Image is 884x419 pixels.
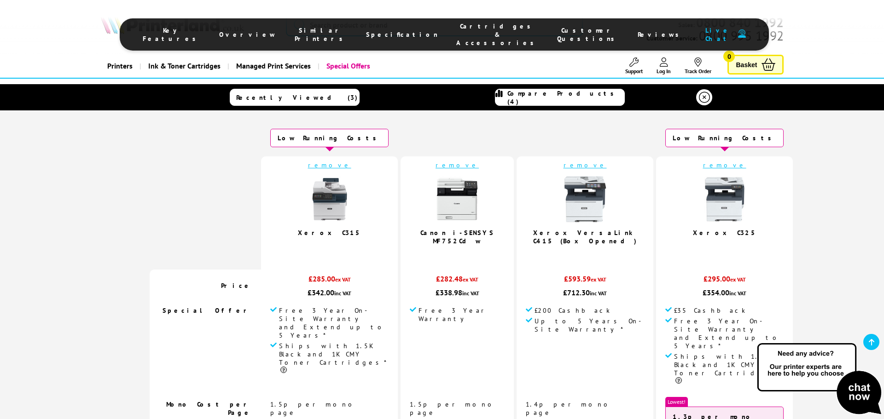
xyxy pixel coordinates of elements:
span: Lowest! [665,397,688,407]
span: / 5 [460,250,470,260]
span: Log In [657,68,671,75]
span: Key Features [143,26,201,43]
div: £354.00 [665,288,784,297]
span: ex VAT [463,276,478,283]
span: Price [221,281,252,290]
span: Special Offer [163,306,252,315]
div: £712.30 [526,288,644,297]
span: ex VAT [730,276,746,283]
a: remove [564,161,607,169]
a: Track Order [685,57,711,75]
a: Log In [657,57,671,75]
img: Canon-MF752Cdw-Front-Small.jpg [434,176,480,222]
span: Similar Printers [295,26,348,43]
a: Basket 0 [727,55,784,75]
span: Basket [736,58,757,71]
a: Xerox C315 [298,229,361,237]
img: xerox-c325-front-small.jpg [702,176,748,222]
span: / 5 [332,241,342,252]
a: Printers [100,54,140,78]
span: £200 Cashback [535,306,610,315]
span: 5.0 [321,241,332,252]
a: Xerox VersaLink C415 (Box Opened) [533,229,637,245]
span: Ships with 1.5K Black and 1K CMY Toner Cartridges* [279,342,389,375]
a: Support [625,57,643,75]
span: Mono Cost per Page [166,400,252,417]
div: £295.00 [665,274,784,288]
span: Free 3 Year Warranty [419,306,505,323]
div: Low Running Costs [665,129,784,147]
span: 5.0 [716,241,727,252]
span: Compare Products (4) [507,89,624,106]
div: Low Running Costs [270,129,389,147]
div: £342.00 [270,288,389,297]
span: Support [625,68,643,75]
span: Free 3 Year On-Site Warranty and Extend up to 5 Years* [279,306,389,339]
a: Recently Viewed (3) [230,89,360,106]
a: remove [703,161,746,169]
span: Up to 5 Years On-Site Warranty* [535,317,644,333]
span: 5.0 [449,250,460,260]
div: £593.59 [526,274,644,288]
img: Xerox-C315-Front-2-Small.jpg [307,176,353,222]
span: Cartridges & Accessories [456,22,539,47]
span: Live Chat [702,26,733,43]
span: Free 3 Year On-Site Warranty and Extend up to 5 Years* [674,317,784,350]
a: Special Offers [318,54,377,78]
span: £35 Cashback [674,306,745,315]
img: user-headset-duotone.svg [738,29,746,38]
span: inc VAT [462,290,479,297]
a: Canon i-SENSYS MF752Cdw [420,229,494,245]
span: ex VAT [591,276,606,283]
span: Reviews [638,30,684,39]
a: remove [436,161,479,169]
span: 0 [723,51,735,62]
div: £338.98 [410,288,505,297]
a: Ink & Toner Cartridges [140,54,227,78]
img: Open Live Chat window [755,342,884,417]
span: Overview [219,30,276,39]
span: 1.5p per mono page [410,400,497,417]
span: inc VAT [334,290,351,297]
span: 1.5p per mono page [270,400,357,417]
a: remove [308,161,351,169]
span: Ink & Toner Cartridges [148,54,221,78]
span: inc VAT [729,290,746,297]
a: Xerox C325 [693,229,756,237]
a: Managed Print Services [227,54,318,78]
span: inc VAT [590,290,607,297]
div: £285.00 [270,274,389,288]
div: £282.48 [410,274,505,288]
span: / 5 [727,241,737,252]
span: Ships with 1.5K Black and 1K CMY Toner Cartridges* [674,352,784,385]
img: Xerox-VersaLink-C415-Front-Main-Small.jpg [562,176,608,222]
span: ex VAT [335,276,351,283]
span: Recently Viewed (3) [236,93,358,102]
span: Customer Questions [557,26,619,43]
span: 1.4p per mono page [526,400,613,417]
a: Compare Products (4) [495,89,625,106]
span: Specification [366,30,438,39]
